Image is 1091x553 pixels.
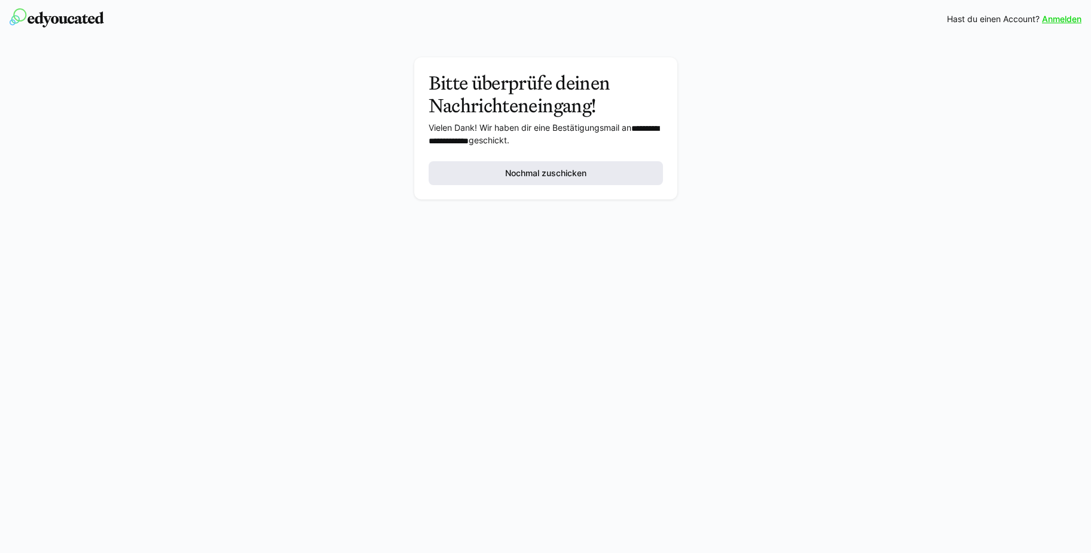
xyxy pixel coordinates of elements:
a: Anmelden [1042,13,1081,25]
span: Nochmal zuschicken [503,167,588,179]
h3: Bitte überprüfe deinen Nachrichteneingang! [429,72,663,117]
p: Vielen Dank! Wir haben dir eine Bestätigungsmail an geschickt. [429,122,663,147]
img: edyoucated [10,8,104,27]
span: Hast du einen Account? [947,13,1040,25]
button: Nochmal zuschicken [429,161,663,185]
